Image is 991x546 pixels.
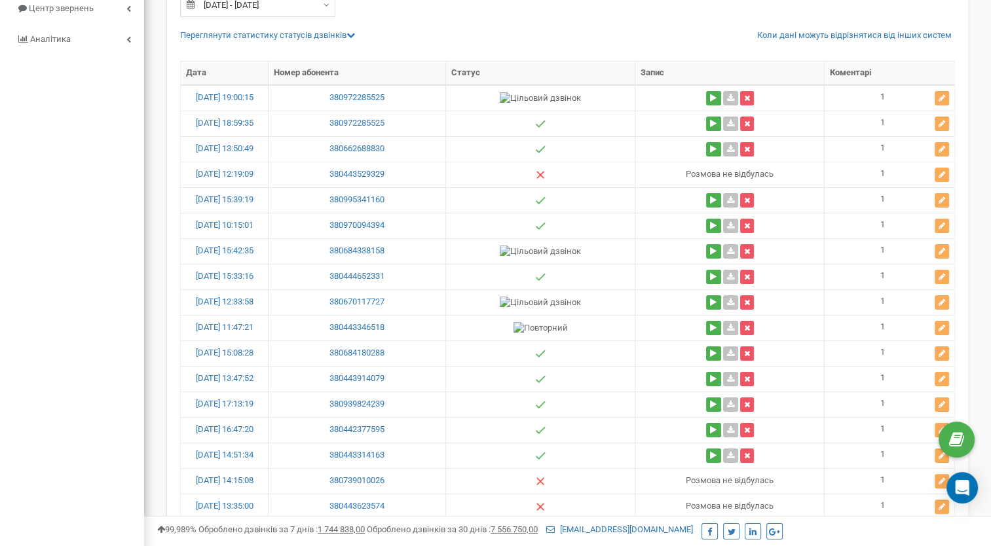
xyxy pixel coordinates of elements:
img: Успішний [535,425,546,435]
a: Завантажити [723,346,738,361]
a: 380443529329 [274,168,440,181]
a: 380443914079 [274,373,440,385]
td: 1 [825,468,954,494]
a: Завантажити [723,219,738,233]
button: Видалити запис [740,117,754,131]
a: 380739010026 [274,475,440,487]
a: Завантажити [723,270,738,284]
button: Видалити запис [740,346,754,361]
a: Завантажити [723,423,738,437]
a: 380442377595 [274,424,440,436]
a: Завантажити [723,397,738,412]
a: Завантажити [723,295,738,310]
td: 1 [825,111,954,136]
a: Завантажити [723,142,738,156]
button: Видалити запис [740,448,754,463]
img: Цільовий дзвінок [500,297,581,309]
button: Видалити запис [740,372,754,386]
img: Успішний [535,195,546,206]
td: 1 [825,264,954,289]
a: 380684338158 [274,245,440,257]
a: [DATE] 11:47:21 [196,322,253,332]
img: Немає відповіді [535,476,546,486]
a: [DATE] 17:13:19 [196,399,253,409]
a: [DATE] 13:47:52 [196,373,253,383]
button: Видалити запис [740,270,754,284]
a: [DATE] 15:33:16 [196,271,253,281]
img: Успішний [535,221,546,231]
span: Центр звернень [29,3,94,13]
td: 1 [825,340,954,366]
span: 99,989% [157,524,196,534]
img: Успішний [535,144,546,155]
img: Успішний [535,118,546,129]
a: [DATE] 18:59:35 [196,118,253,128]
button: Видалити запис [740,295,754,310]
img: Успішний [535,374,546,384]
img: Цільовий дзвінок [500,246,581,258]
button: Видалити запис [740,142,754,156]
img: Немає відповіді [535,170,546,180]
td: 1 [825,85,954,111]
a: Завантажити [723,372,738,386]
a: [DATE] 19:00:15 [196,92,253,102]
td: 1 [825,315,954,340]
img: Успішний [535,348,546,359]
td: 1 [825,391,954,417]
td: 1 [825,213,954,238]
a: 380444652331 [274,270,440,283]
a: Переглянути статистику статусів дзвінків [180,30,355,40]
a: 380972285525 [274,117,440,130]
span: Аналiтика [30,34,71,44]
td: 1 [825,494,954,519]
th: Коментарі [825,62,954,85]
a: [DATE] 15:39:19 [196,194,253,204]
u: 1 744 838,00 [318,524,365,534]
th: Запис [635,62,825,85]
button: Видалити запис [740,397,754,412]
a: 380443346518 [274,321,440,334]
button: Видалити запис [740,219,754,233]
button: Видалити запис [740,423,754,437]
td: 1 [825,289,954,315]
a: [DATE] 13:35:00 [196,501,253,511]
a: [DATE] 16:47:20 [196,424,253,434]
td: 1 [825,417,954,443]
th: Статус [446,62,635,85]
a: 380970094394 [274,219,440,232]
img: Успішний [535,272,546,282]
a: [DATE] 12:19:09 [196,169,253,179]
td: Розмова не вiдбулась [635,494,825,519]
img: Успішний [535,399,546,410]
a: Завантажити [723,193,738,208]
a: [EMAIL_ADDRESS][DOMAIN_NAME] [546,524,693,534]
th: Номер абонента [269,62,446,85]
a: [DATE] 12:33:58 [196,297,253,306]
a: Завантажити [723,117,738,131]
img: Цільовий дзвінок [500,92,581,105]
th: Дата [181,62,269,85]
span: Оброблено дзвінків за 7 днів : [198,524,365,534]
button: Видалити запис [740,244,754,259]
button: Видалити запис [740,91,754,105]
a: Завантажити [723,448,738,463]
td: 1 [825,162,954,187]
a: Завантажити [723,91,738,105]
a: [DATE] 15:08:28 [196,348,253,357]
a: 380443623574 [274,500,440,513]
img: Успішний [535,450,546,461]
a: [DATE] 14:51:34 [196,450,253,460]
div: Open Intercom Messenger [946,472,978,503]
u: 7 556 750,00 [491,524,538,534]
img: Немає відповіді [535,501,546,512]
a: 380972285525 [274,92,440,104]
a: 380443314163 [274,449,440,462]
img: Повторний [514,322,568,335]
span: Оброблено дзвінків за 30 днів : [367,524,538,534]
a: [DATE] 15:42:35 [196,246,253,255]
td: 1 [825,238,954,264]
a: [DATE] 13:50:49 [196,143,253,153]
a: Завантажити [723,321,738,335]
a: 380684180288 [274,347,440,359]
td: 1 [825,366,954,391]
